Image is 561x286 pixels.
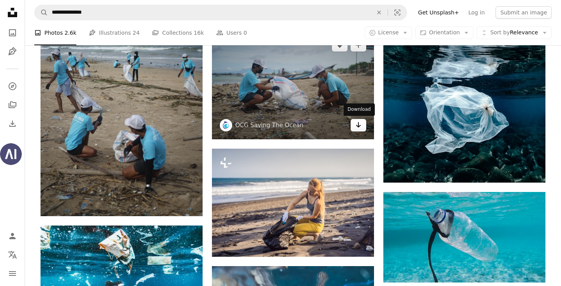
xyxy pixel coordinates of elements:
[496,6,552,19] button: Submit an image
[383,71,545,78] a: a plastic bag floating on top of a body of water
[220,119,232,131] img: Go to OCG Saving The Ocean's profile
[35,5,48,20] button: Search Unsplash
[5,228,20,244] a: Log in / Sign up
[351,39,366,52] button: Add to Collection
[243,28,247,37] span: 0
[212,82,374,89] a: man in blue shirt sitting on sand during daytime
[5,266,20,281] button: Menu
[235,121,303,129] a: OCG Saving The Ocean
[464,6,489,19] a: Log in
[41,91,203,98] a: people on beach during daytime
[351,119,366,131] a: Download
[429,29,460,36] span: Orientation
[490,29,538,37] span: Relevance
[5,25,20,41] a: Photos
[212,149,374,257] img: Young woman cleaning up the beach. Natural education of children.
[194,28,204,37] span: 16k
[5,97,20,113] a: Collections
[332,39,348,52] button: Like
[413,6,464,19] a: Get Unsplash+
[5,44,20,59] a: Illustrations
[344,103,375,116] div: Download
[216,20,247,45] a: Users 0
[388,5,407,20] button: Visual search
[5,78,20,94] a: Explore
[378,29,399,36] span: License
[5,247,20,263] button: Language
[490,29,510,36] span: Sort by
[415,27,473,39] button: Orientation
[370,5,388,20] button: Clear
[34,5,407,20] form: Find visuals sitewide
[476,27,552,39] button: Sort byRelevance
[212,199,374,206] a: Young woman cleaning up the beach. Natural education of children.
[5,5,20,22] a: Home — Unsplash
[383,192,545,282] img: water bottle in water
[365,27,413,39] button: License
[5,116,20,131] a: Download History
[89,20,139,45] a: Illustrations 24
[212,31,374,139] img: man in blue shirt sitting on sand during daytime
[133,28,140,37] span: 24
[152,20,204,45] a: Collections 16k
[383,234,545,241] a: water bottle in water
